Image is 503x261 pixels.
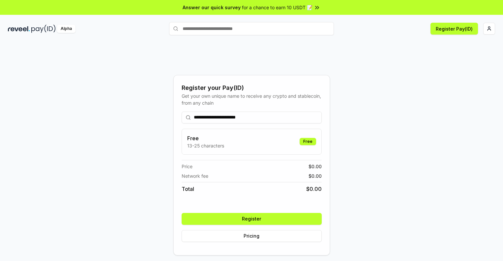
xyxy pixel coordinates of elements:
[182,83,322,92] div: Register your Pay(ID)
[309,172,322,179] span: $ 0.00
[182,185,194,193] span: Total
[182,230,322,242] button: Pricing
[306,185,322,193] span: $ 0.00
[187,142,224,149] p: 13-25 characters
[182,163,192,170] span: Price
[309,163,322,170] span: $ 0.00
[182,213,322,225] button: Register
[182,92,322,106] div: Get your own unique name to receive any crypto and stablecoin, from any chain
[31,25,56,33] img: pay_id
[242,4,312,11] span: for a chance to earn 10 USDT 📝
[8,25,30,33] img: reveel_dark
[182,172,208,179] span: Network fee
[187,134,224,142] h3: Free
[57,25,75,33] div: Alpha
[430,23,478,35] button: Register Pay(ID)
[300,138,316,145] div: Free
[183,4,241,11] span: Answer our quick survey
